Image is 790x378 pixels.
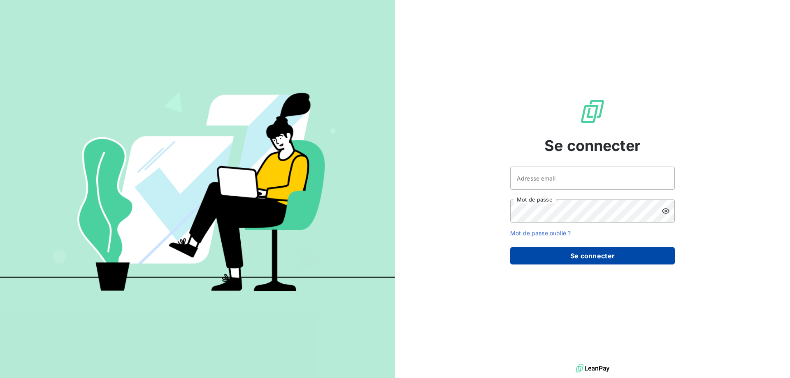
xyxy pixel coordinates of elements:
[510,247,675,264] button: Se connecter
[579,98,606,125] img: Logo LeanPay
[544,135,641,157] span: Se connecter
[576,362,609,375] img: logo
[510,167,675,190] input: placeholder
[510,230,571,237] a: Mot de passe oublié ?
